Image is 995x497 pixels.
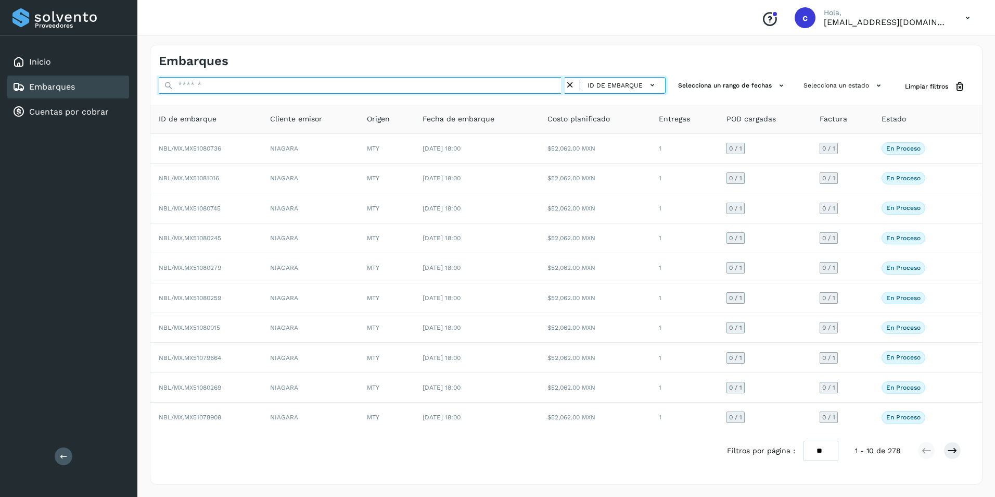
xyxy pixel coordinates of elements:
[824,8,949,17] p: Hola,
[159,175,219,182] span: NBL/MX.MX51081016
[539,283,650,313] td: $52,062.00 MXN
[886,294,921,302] p: En proceso
[262,164,359,193] td: NIAGARA
[886,264,921,271] p: En proceso
[674,77,791,94] button: Selecciona un rango de fechas
[729,145,742,152] span: 0 / 1
[159,114,216,125] span: ID de embarque
[584,78,661,93] button: ID de embarque
[886,145,921,152] p: En proceso
[729,235,742,241] span: 0 / 1
[423,294,461,302] span: [DATE] 18:00
[650,403,718,432] td: 1
[159,54,228,69] h4: Embarques
[159,354,221,362] span: NBL/MX.MX51079664
[729,265,742,271] span: 0 / 1
[262,253,359,283] td: NIAGARA
[822,295,835,301] span: 0 / 1
[729,175,742,181] span: 0 / 1
[897,77,974,96] button: Limpiar filtros
[423,205,461,212] span: [DATE] 18:00
[159,294,221,302] span: NBL/MX.MX51080259
[159,145,221,152] span: NBL/MX.MX51080736
[262,134,359,164] td: NIAGARA
[539,134,650,164] td: $52,062.00 MXN
[650,134,718,164] td: 1
[270,114,322,125] span: Cliente emisor
[7,101,129,123] div: Cuentas por cobrar
[650,193,718,223] td: 1
[822,384,835,391] span: 0 / 1
[727,445,795,456] span: Filtros por página :
[729,414,742,420] span: 0 / 1
[539,373,650,403] td: $52,062.00 MXN
[359,403,414,432] td: MTY
[650,283,718,313] td: 1
[855,445,901,456] span: 1 - 10 de 278
[729,384,742,391] span: 0 / 1
[262,343,359,372] td: NIAGARA
[905,82,948,91] span: Limpiar filtros
[547,114,610,125] span: Costo planificado
[262,313,359,343] td: NIAGARA
[29,107,109,117] a: Cuentas por cobrar
[29,82,75,92] a: Embarques
[159,264,221,271] span: NBL/MX.MX51080279
[822,205,835,212] span: 0 / 1
[650,343,718,372] td: 1
[423,145,461,152] span: [DATE] 18:00
[262,193,359,223] td: NIAGARA
[726,114,776,125] span: POD cargadas
[159,324,220,331] span: NBL/MX.MX51080015
[659,114,690,125] span: Entregas
[359,164,414,193] td: MTY
[539,343,650,372] td: $52,062.00 MXN
[159,414,221,421] span: NBL/MX.MX51078908
[367,114,390,125] span: Origen
[423,114,494,125] span: Fecha de embarque
[262,283,359,313] td: NIAGARA
[359,343,414,372] td: MTY
[886,175,921,182] p: En proceso
[822,414,835,420] span: 0 / 1
[423,384,461,391] span: [DATE] 18:00
[359,373,414,403] td: MTY
[729,205,742,212] span: 0 / 1
[423,264,461,271] span: [DATE] 18:00
[262,403,359,432] td: NIAGARA
[822,325,835,331] span: 0 / 1
[886,354,921,361] p: En proceso
[359,223,414,253] td: MTY
[650,253,718,283] td: 1
[35,22,125,29] p: Proveedores
[824,17,949,27] p: cuentasxcobrar@readysolutions.com.mx
[159,234,221,242] span: NBL/MX.MX51080245
[886,414,921,421] p: En proceso
[729,325,742,331] span: 0 / 1
[262,373,359,403] td: NIAGARA
[359,253,414,283] td: MTY
[886,234,921,242] p: En proceso
[822,235,835,241] span: 0 / 1
[650,164,718,193] td: 1
[7,51,129,73] div: Inicio
[359,134,414,164] td: MTY
[29,57,51,67] a: Inicio
[262,223,359,253] td: NIAGARA
[359,283,414,313] td: MTY
[423,354,461,362] span: [DATE] 18:00
[423,175,461,182] span: [DATE] 18:00
[882,114,906,125] span: Estado
[650,373,718,403] td: 1
[886,324,921,331] p: En proceso
[539,253,650,283] td: $52,062.00 MXN
[423,234,461,242] span: [DATE] 18:00
[423,414,461,421] span: [DATE] 18:00
[820,114,847,125] span: Factura
[359,193,414,223] td: MTY
[159,384,221,391] span: NBL/MX.MX51080269
[822,145,835,152] span: 0 / 1
[822,265,835,271] span: 0 / 1
[799,77,888,94] button: Selecciona un estado
[539,164,650,193] td: $52,062.00 MXN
